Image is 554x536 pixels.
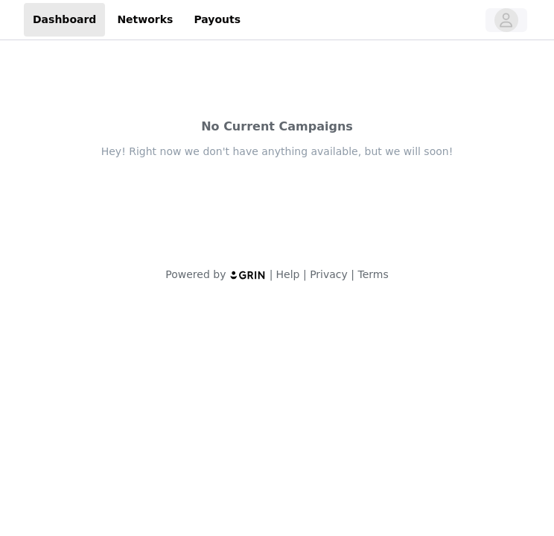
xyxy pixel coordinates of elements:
span: | [351,268,354,280]
span: | [303,268,307,280]
span: Powered by [165,268,226,280]
a: Networks [108,3,182,37]
div: avatar [499,8,513,32]
span: | [270,268,273,280]
a: Payouts [185,3,249,37]
a: Privacy [310,268,348,280]
img: logo [229,270,267,280]
div: No Current Campaigns [45,118,509,136]
a: Help [276,268,300,280]
a: Terms [357,268,388,280]
a: Dashboard [24,3,105,37]
div: Hey! Right now we don't have anything available, but we will soon! [45,143,509,160]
